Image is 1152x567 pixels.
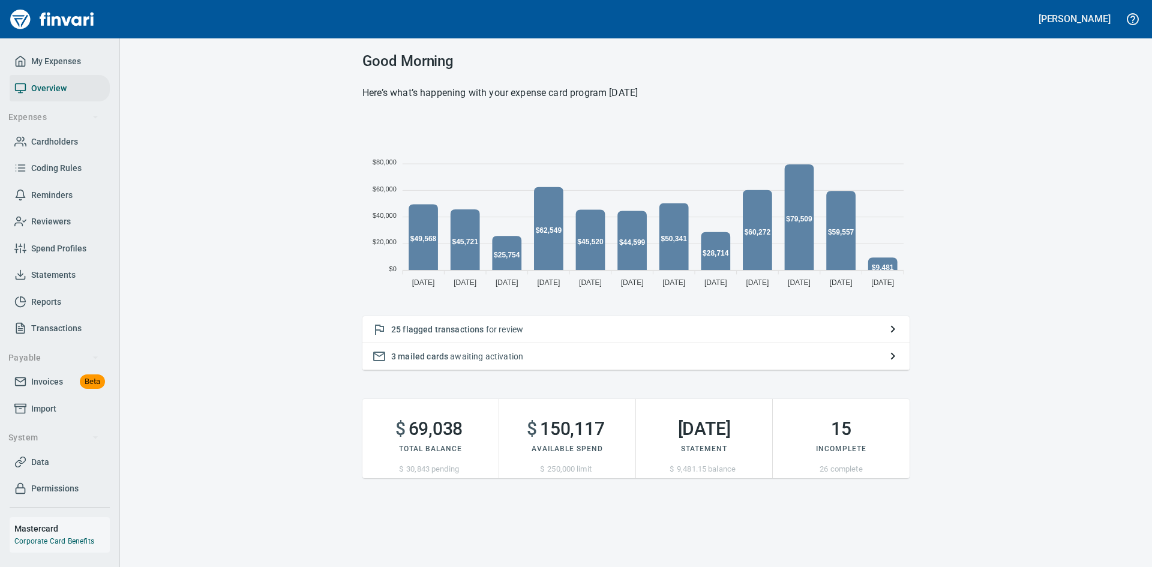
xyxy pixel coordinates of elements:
tspan: $20,000 [373,238,397,245]
p: 26 complete [773,463,910,475]
span: flagged transactions [403,325,484,334]
tspan: $0 [389,265,397,272]
tspan: [DATE] [412,278,435,287]
button: [PERSON_NAME] [1036,10,1114,28]
h2: 15 [773,418,910,440]
a: Overview [10,75,110,102]
span: Cardholders [31,134,78,149]
h3: Good Morning [362,53,910,70]
tspan: [DATE] [704,278,727,287]
a: Spend Profiles [10,235,110,262]
span: Statements [31,268,76,283]
a: My Expenses [10,48,110,75]
tspan: $80,000 [373,158,397,166]
span: 3 [391,352,396,361]
button: 25 flagged transactions for review [362,316,910,343]
tspan: [DATE] [621,278,644,287]
a: Reviewers [10,208,110,235]
a: Corporate Card Benefits [14,537,94,545]
a: Permissions [10,475,110,502]
button: Expenses [4,106,104,128]
a: Import [10,395,110,422]
tspan: $60,000 [373,185,397,193]
tspan: [DATE] [454,278,476,287]
a: Data [10,449,110,476]
tspan: [DATE] [746,278,769,287]
tspan: [DATE] [537,278,560,287]
p: awaiting activation [391,350,881,362]
a: Reports [10,289,110,316]
span: System [8,430,99,445]
span: Coding Rules [31,161,82,176]
button: Payable [4,347,104,369]
p: for review [391,323,881,335]
tspan: [DATE] [830,278,853,287]
button: System [4,427,104,449]
span: My Expenses [31,54,81,69]
img: Finvari [7,5,97,34]
a: Reminders [10,182,110,209]
tspan: [DATE] [871,278,894,287]
a: Statements [10,262,110,289]
h5: [PERSON_NAME] [1039,13,1111,25]
tspan: [DATE] [579,278,602,287]
span: Reviewers [31,214,71,229]
a: Transactions [10,315,110,342]
span: Beta [80,375,105,389]
span: Overview [31,81,67,96]
tspan: [DATE] [662,278,685,287]
a: InvoicesBeta [10,368,110,395]
h6: Mastercard [14,522,110,535]
span: Spend Profiles [31,241,86,256]
tspan: $40,000 [373,212,397,219]
h6: Here’s what’s happening with your expense card program [DATE] [362,85,910,101]
button: 15Incomplete26 complete [773,399,910,478]
a: Cardholders [10,128,110,155]
span: Expenses [8,110,99,125]
tspan: [DATE] [496,278,518,287]
span: mailed cards [398,352,448,361]
span: Reminders [31,188,73,203]
span: Data [31,455,49,470]
span: Import [31,401,56,416]
button: 3 mailed cards awaiting activation [362,343,910,370]
span: Reports [31,295,61,310]
span: Incomplete [816,445,866,453]
tspan: [DATE] [788,278,811,287]
span: Permissions [31,481,79,496]
span: Payable [8,350,99,365]
span: 25 [391,325,401,334]
span: Transactions [31,321,82,336]
span: Invoices [31,374,63,389]
a: Coding Rules [10,155,110,182]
